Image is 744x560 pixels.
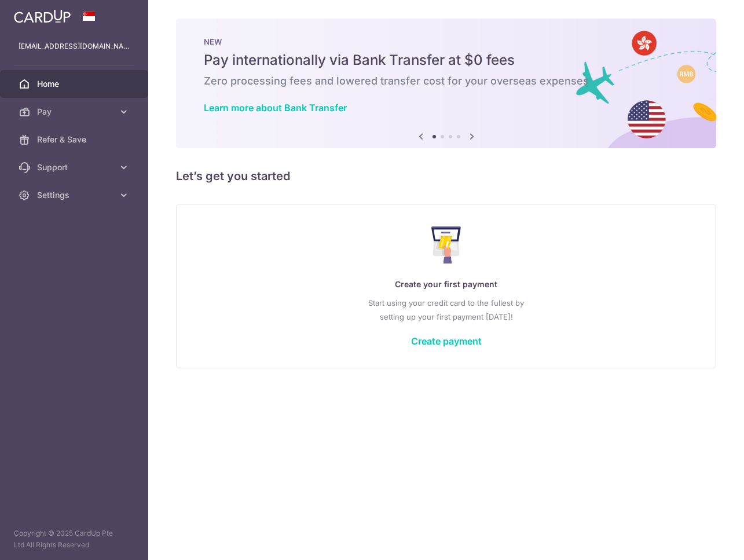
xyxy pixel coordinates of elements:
a: Learn more about Bank Transfer [204,102,347,114]
p: Start using your credit card to the fullest by setting up your first payment [DATE]! [200,296,692,324]
h5: Let’s get you started [176,167,716,185]
a: Create payment [411,335,482,347]
span: Pay [37,106,113,118]
h6: Zero processing fees and lowered transfer cost for your overseas expenses [204,74,688,88]
p: [EMAIL_ADDRESS][DOMAIN_NAME] [19,41,130,52]
span: Home [37,78,113,90]
p: NEW [204,37,688,46]
span: Refer & Save [37,134,113,145]
h5: Pay internationally via Bank Transfer at $0 fees [204,51,688,69]
img: Make Payment [431,226,461,263]
p: Create your first payment [200,277,692,291]
span: Support [37,162,113,173]
span: Settings [37,189,113,201]
img: CardUp [14,9,71,23]
img: Bank transfer banner [176,19,716,148]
